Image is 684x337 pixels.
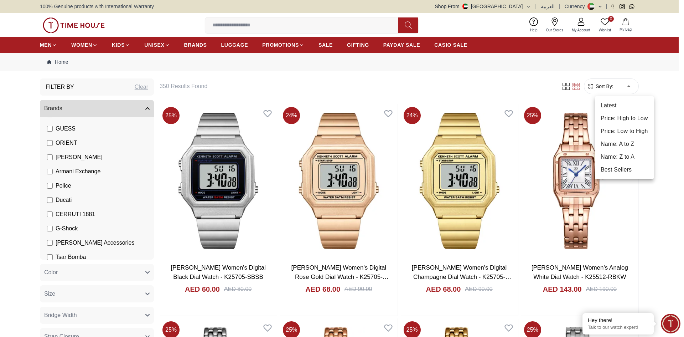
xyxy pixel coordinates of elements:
li: Price: High to Low [595,112,654,125]
div: Chat Widget [661,314,680,333]
p: Talk to our watch expert! [588,325,648,331]
li: Name: A to Z [595,138,654,150]
div: Hey there! [588,317,648,324]
li: Name: Z to A [595,150,654,163]
li: Latest [595,99,654,112]
li: Price: Low to High [595,125,654,138]
li: Best Sellers [595,163,654,176]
